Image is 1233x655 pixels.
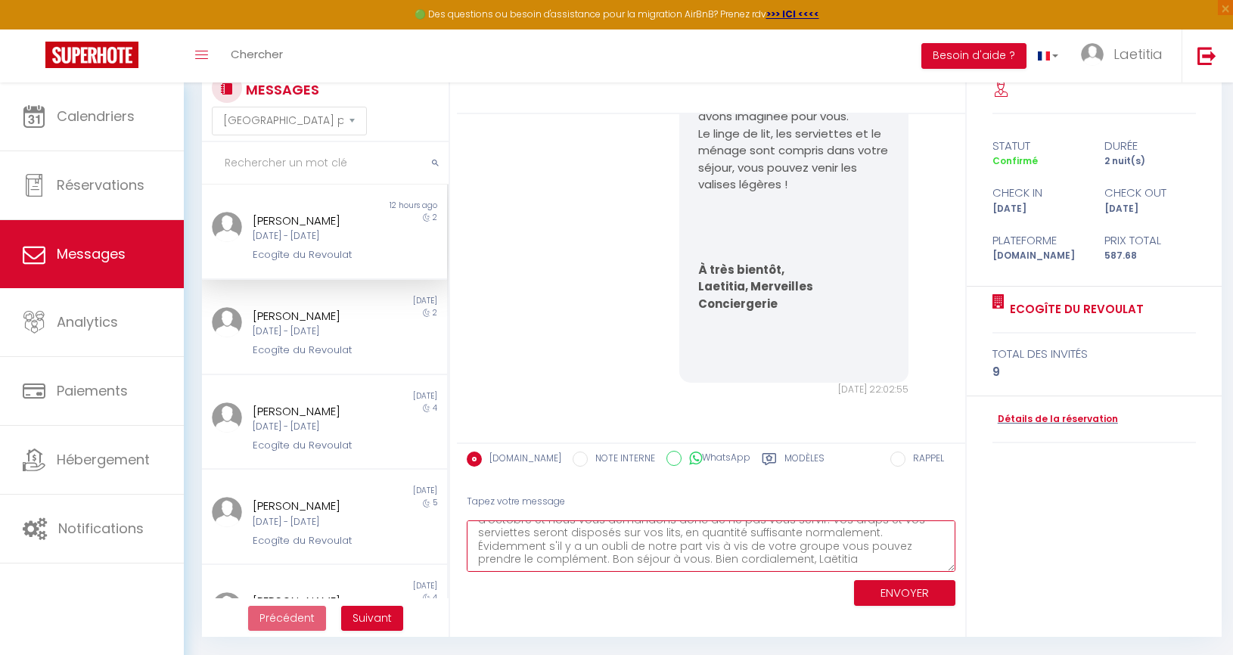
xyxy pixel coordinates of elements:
[1197,46,1216,65] img: logout
[253,592,376,610] div: [PERSON_NAME]
[992,345,1197,363] div: total des invités
[433,212,437,223] span: 2
[698,262,784,278] strong: À très bientôt,
[1095,154,1207,169] div: 2 nuit(s)
[212,497,242,527] img: ...
[921,43,1026,69] button: Besoin d'aide ?
[467,483,955,520] div: Tapez votre message
[679,383,908,397] div: [DATE] 22:02:55
[983,184,1095,202] div: check in
[325,390,447,402] div: [DATE]
[983,249,1095,263] div: [DOMAIN_NAME]
[992,154,1038,167] span: Confirmé
[1113,45,1163,64] span: Laetitia
[325,295,447,307] div: [DATE]
[253,497,376,515] div: [PERSON_NAME]
[1095,137,1207,155] div: durée
[212,212,242,242] img: ...
[992,363,1197,381] div: 9
[1095,202,1207,216] div: [DATE]
[253,247,376,262] div: Ecogîte du Revoulat
[766,8,819,20] a: >>> ICI <<<<
[253,420,376,434] div: [DATE] - [DATE]
[248,606,326,632] button: Previous
[341,606,403,632] button: Next
[253,402,376,421] div: [PERSON_NAME]
[219,29,294,82] a: Chercher
[905,452,944,468] label: RAPPEL
[433,497,437,508] span: 5
[253,307,376,325] div: [PERSON_NAME]
[57,450,150,469] span: Hébergement
[1095,184,1207,202] div: check out
[57,312,118,331] span: Analytics
[202,142,449,185] input: Rechercher un mot clé
[433,592,437,604] span: 4
[992,412,1118,427] a: Détails de la réservation
[253,229,376,244] div: [DATE] - [DATE]
[983,231,1095,250] div: Plateforme
[253,515,376,529] div: [DATE] - [DATE]
[854,580,955,607] button: ENVOYER
[325,580,447,592] div: [DATE]
[57,244,126,263] span: Messages
[242,73,319,107] h3: MESSAGES
[353,610,392,626] span: Suivant
[1070,29,1182,82] a: ... Laetitia
[784,452,825,470] label: Modèles
[1005,300,1144,318] a: Ecogîte du Revoulat
[1095,249,1207,263] div: 587.68
[253,343,376,358] div: Ecogîte du Revoulat
[682,451,750,467] label: WhatsApp
[325,200,447,212] div: 12 hours ago
[58,519,144,538] span: Notifications
[1095,231,1207,250] div: Prix total
[57,107,135,126] span: Calendriers
[433,402,437,414] span: 4
[698,278,815,312] strong: Laetitia, Merveilles Conciergerie
[588,452,655,468] label: NOTE INTERNE
[482,452,561,468] label: [DOMAIN_NAME]
[231,46,283,62] span: Chercher
[1081,43,1104,66] img: ...
[212,402,242,433] img: ...
[45,42,138,68] img: Super Booking
[212,307,242,337] img: ...
[57,381,128,400] span: Paiements
[433,307,437,318] span: 2
[212,592,242,622] img: ...
[253,212,376,230] div: [PERSON_NAME]
[983,202,1095,216] div: [DATE]
[253,438,376,453] div: Ecogîte du Revoulat
[253,324,376,339] div: [DATE] - [DATE]
[698,126,890,194] p: Le linge de lit, les serviettes et le ménage sont compris dans votre séjour, vous pouvez venir le...
[259,610,315,626] span: Précédent
[983,137,1095,155] div: statut
[325,485,447,497] div: [DATE]
[57,175,144,194] span: Réservations
[253,533,376,548] div: Ecogîte du Revoulat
